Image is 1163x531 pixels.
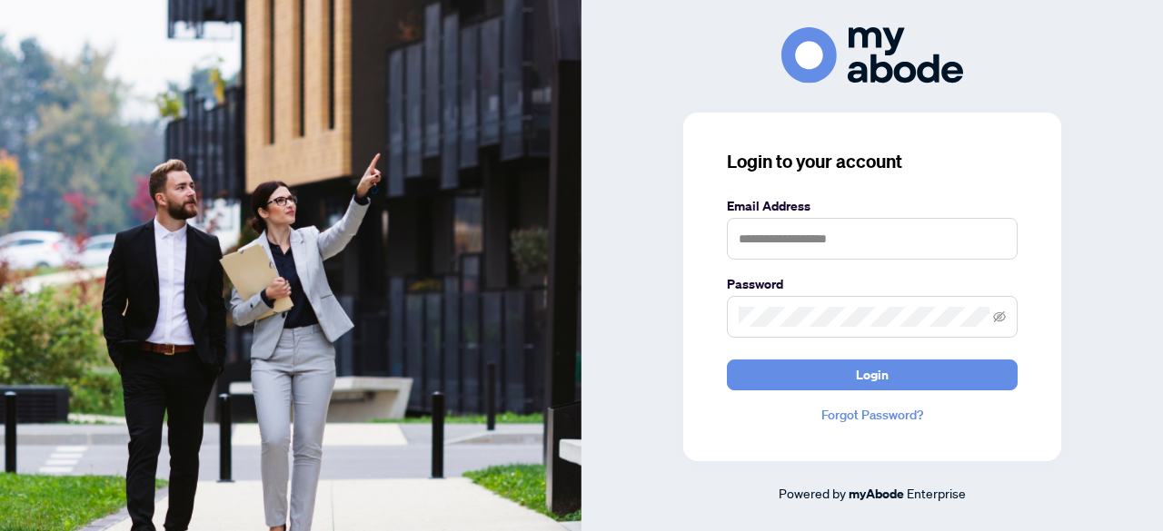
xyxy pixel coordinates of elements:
span: Enterprise [907,485,966,501]
img: ma-logo [781,27,963,83]
label: Password [727,274,1018,294]
a: Forgot Password? [727,405,1018,425]
span: eye-invisible [993,310,1006,323]
a: myAbode [849,484,904,504]
span: Powered by [779,485,846,501]
button: Login [727,359,1018,390]
span: Login [856,360,889,389]
label: Email Address [727,196,1018,216]
h3: Login to your account [727,149,1018,174]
